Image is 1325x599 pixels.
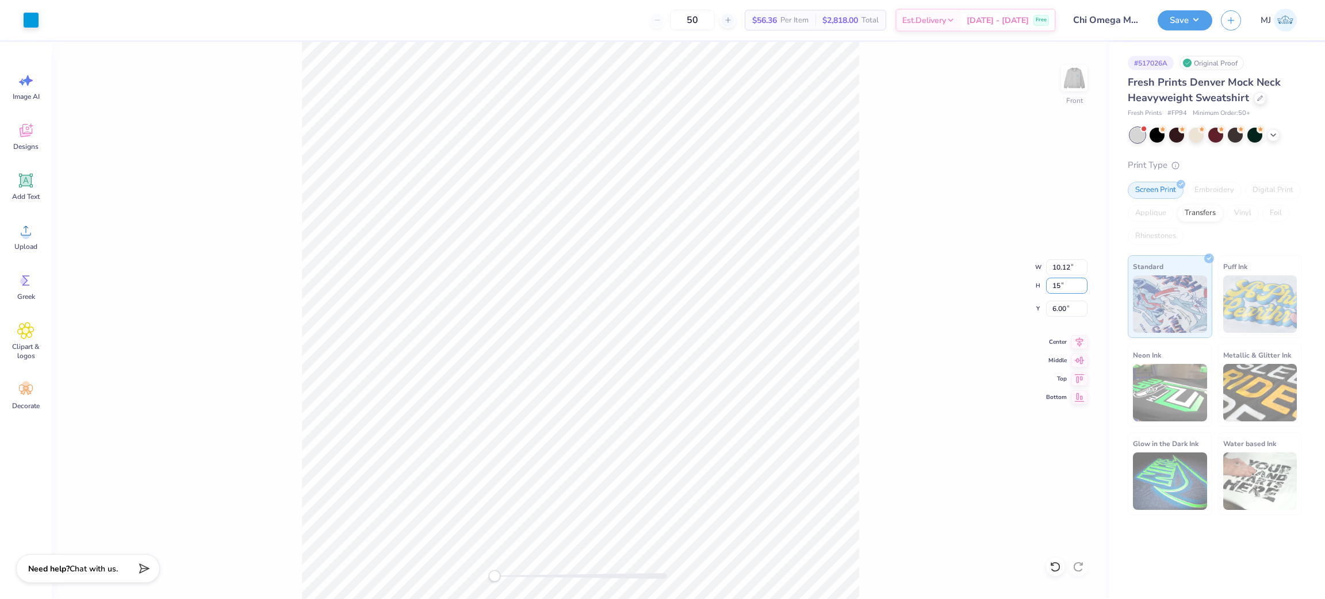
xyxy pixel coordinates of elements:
div: Print Type [1128,159,1302,172]
div: # 517026A [1128,56,1174,70]
input: Untitled Design [1064,9,1149,32]
span: Decorate [12,401,40,410]
img: Mark Joshua Mullasgo [1274,9,1297,32]
span: Free [1036,16,1047,24]
span: Standard [1133,260,1163,272]
span: Metallic & Glitter Ink [1223,349,1291,361]
span: Fresh Prints [1128,109,1162,118]
div: Transfers [1177,205,1223,222]
span: Chat with us. [70,563,118,574]
div: Accessibility label [489,570,500,582]
div: Foil [1262,205,1289,222]
div: Rhinestones [1128,228,1184,245]
strong: Need help? [28,563,70,574]
div: Applique [1128,205,1174,222]
span: MJ [1261,14,1271,27]
span: Upload [14,242,37,251]
span: Greek [17,292,35,301]
div: Embroidery [1187,182,1242,199]
div: Front [1066,95,1083,106]
img: Neon Ink [1133,364,1207,421]
span: Puff Ink [1223,260,1247,272]
span: Clipart & logos [7,342,45,360]
span: Image AI [13,92,40,101]
span: Designs [13,142,39,151]
input: – – [670,10,715,30]
span: $56.36 [752,14,777,26]
span: Per Item [780,14,809,26]
img: Front [1063,67,1086,90]
span: Total [861,14,879,26]
div: Original Proof [1180,56,1244,70]
img: Standard [1133,275,1207,333]
div: Digital Print [1245,182,1301,199]
div: Vinyl [1227,205,1259,222]
span: Middle [1046,356,1067,365]
img: Glow in the Dark Ink [1133,452,1207,510]
button: Save [1158,10,1212,30]
img: Metallic & Glitter Ink [1223,364,1297,421]
span: $2,818.00 [822,14,858,26]
span: [DATE] - [DATE] [967,14,1029,26]
span: Fresh Prints Denver Mock Neck Heavyweight Sweatshirt [1128,75,1281,105]
span: Glow in the Dark Ink [1133,437,1198,450]
span: Est. Delivery [902,14,946,26]
span: Center [1046,337,1067,347]
span: # FP94 [1167,109,1187,118]
span: Neon Ink [1133,349,1161,361]
img: Puff Ink [1223,275,1297,333]
div: Screen Print [1128,182,1184,199]
span: Top [1046,374,1067,383]
img: Water based Ink [1223,452,1297,510]
a: MJ [1255,9,1302,32]
span: Minimum Order: 50 + [1193,109,1250,118]
span: Add Text [12,192,40,201]
span: Water based Ink [1223,437,1276,450]
span: Bottom [1046,393,1067,402]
